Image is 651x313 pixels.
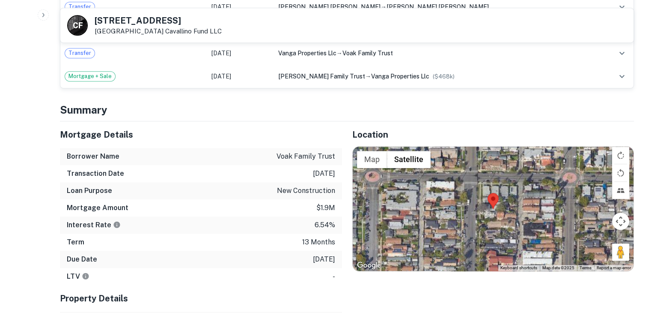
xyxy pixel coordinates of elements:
[615,69,629,84] button: expand row
[500,265,537,271] button: Keyboard shortcuts
[302,237,335,247] p: 13 months
[278,48,595,58] div: →
[95,27,222,35] p: [GEOGRAPHIC_DATA]
[207,42,274,65] td: [DATE]
[276,151,335,162] p: voak family trust
[73,20,82,31] p: C F
[60,292,342,305] h5: Property Details
[207,65,274,88] td: [DATE]
[597,265,631,270] a: Report a map error
[612,244,629,261] button: Drag Pegman onto the map to open Street View
[371,73,429,80] span: vanga properties llc
[67,237,84,247] h6: Term
[165,27,222,35] a: Cavallino Fund LLC
[580,265,592,270] a: Terms (opens in new tab)
[612,182,629,199] button: Tilt map
[313,169,335,179] p: [DATE]
[82,272,89,280] svg: LTVs displayed on the website are for informational purposes only and may be reported incorrectly...
[278,72,595,81] div: →
[67,151,119,162] h6: Borrower Name
[333,271,335,282] p: -
[95,16,222,25] h5: [STREET_ADDRESS]
[352,128,634,141] h5: Location
[612,147,629,164] button: Rotate map clockwise
[278,73,365,80] span: [PERSON_NAME] family trust
[386,3,489,10] span: [PERSON_NAME] [PERSON_NAME]
[612,213,629,230] button: Map camera controls
[278,3,380,10] span: [PERSON_NAME] [PERSON_NAME]
[387,151,431,168] button: Show satellite imagery
[60,128,342,141] h5: Mortgage Details
[67,186,112,196] h6: Loan Purpose
[433,73,455,80] span: ($ 468k )
[277,186,335,196] p: new construction
[67,271,89,282] h6: LTV
[60,102,634,117] h4: Summary
[65,49,95,57] span: Transfer
[355,260,383,271] a: Open this area in Google Maps (opens a new window)
[65,72,115,81] span: Mortgage + Sale
[357,151,387,168] button: Show street map
[67,220,121,230] h6: Interest Rate
[608,244,651,286] iframe: Chat Widget
[67,203,128,213] h6: Mortgage Amount
[316,203,335,213] p: $1.9m
[278,50,336,57] span: vanga properties llc
[612,164,629,181] button: Rotate map counterclockwise
[355,260,383,271] img: Google
[542,265,574,270] span: Map data ©2025
[313,254,335,265] p: [DATE]
[315,220,335,230] p: 6.54%
[113,221,121,229] svg: The interest rates displayed on the website are for informational purposes only and may be report...
[615,46,629,60] button: expand row
[67,254,97,265] h6: Due Date
[278,2,595,12] div: →
[65,3,95,11] span: Transfer
[67,169,124,179] h6: Transaction Date
[342,50,393,57] span: voak family trust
